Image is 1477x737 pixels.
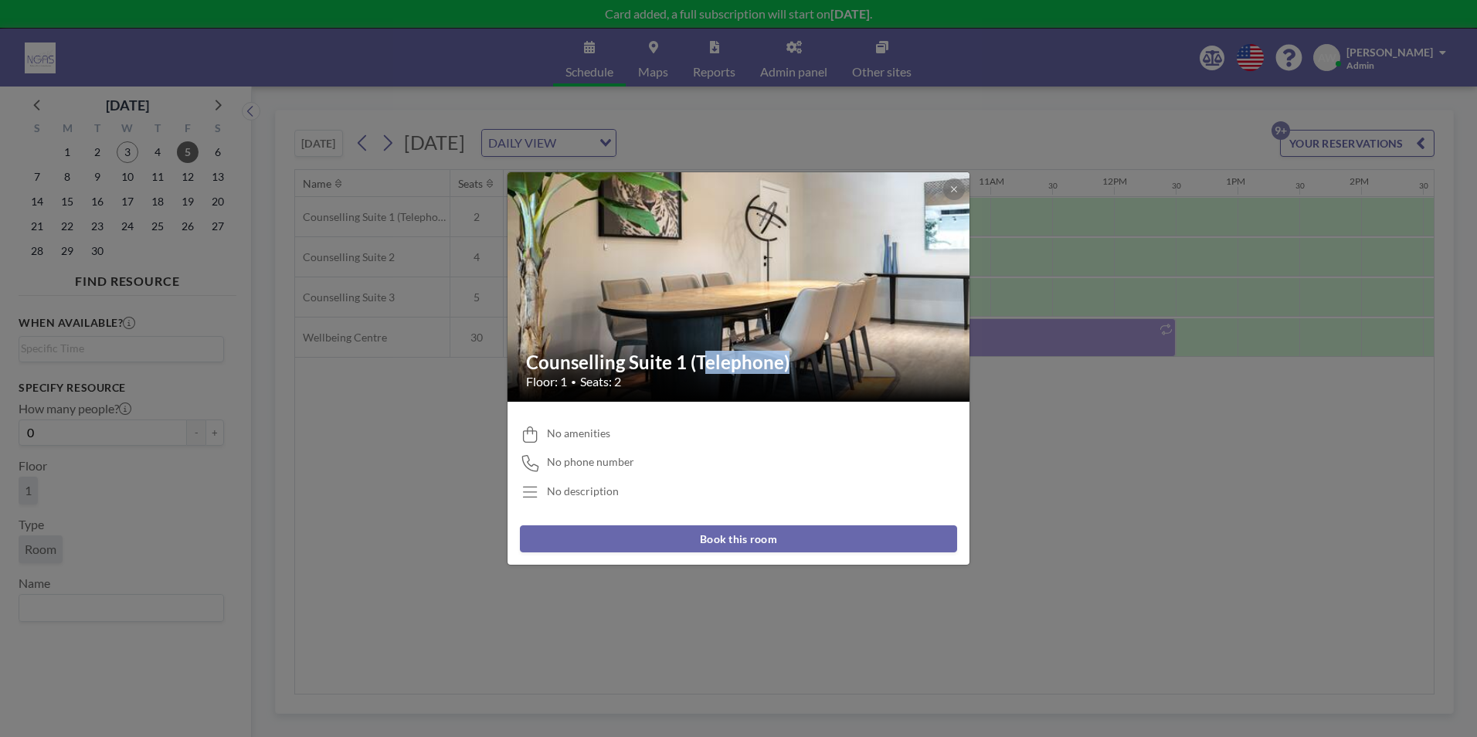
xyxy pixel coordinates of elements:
h2: Counselling Suite 1 (Telephone) [526,351,952,374]
span: No phone number [547,455,634,469]
img: 537.jpg [508,133,971,442]
span: • [571,376,576,388]
span: Seats: 2 [580,374,621,389]
div: No description [547,484,619,498]
span: Floor: 1 [526,374,567,389]
button: Book this room [520,525,957,552]
span: No amenities [547,426,610,440]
